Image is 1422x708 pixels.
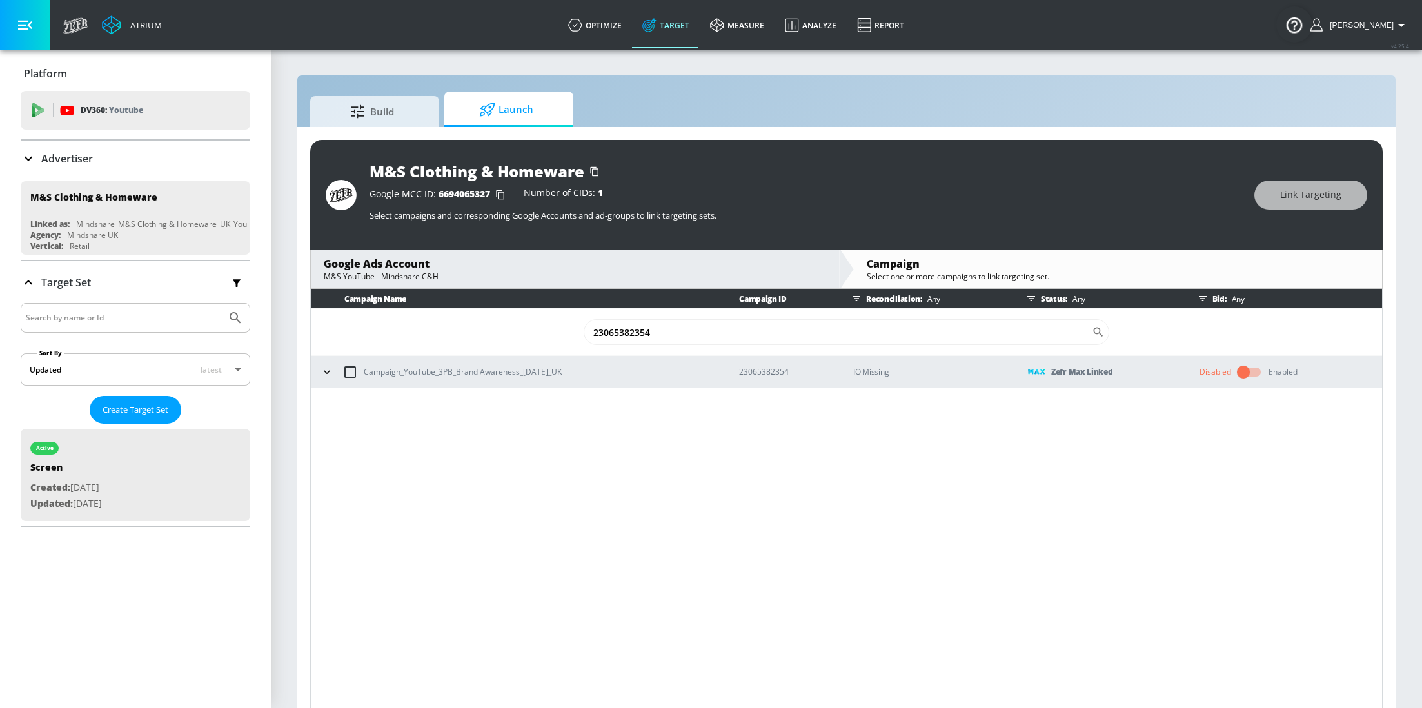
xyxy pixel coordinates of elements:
th: Campaign ID [718,289,833,309]
div: M&S Clothing & Homeware [370,161,584,182]
div: Google Ads AccountM&S YouTube - Mindshare C&H [311,250,839,288]
p: Zefr Max Linked [1051,364,1113,379]
a: measure [700,2,775,48]
div: activeScreenCreated:[DATE]Updated:[DATE] [21,429,250,521]
div: M&S Clothing & Homeware [30,191,157,203]
span: Create Target Set [103,402,168,417]
div: Status: [1022,289,1179,308]
button: Create Target Set [90,396,181,424]
div: Linked as: [30,219,70,230]
p: Any [1227,292,1245,306]
a: Atrium [102,15,162,35]
div: Mindshare_M&S Clothing & Homeware_UK_YouTube_GoogleAds [76,219,308,230]
span: v 4.25.4 [1391,43,1409,50]
div: Campaign [867,257,1369,271]
a: Analyze [775,2,847,48]
p: Any [1067,292,1085,306]
div: Vertical: [30,241,63,251]
span: 1 [598,186,603,199]
p: Platform [24,66,67,81]
div: Google Ads Account [324,257,826,271]
div: Bid: [1193,289,1376,308]
a: optimize [558,2,632,48]
label: Sort By [37,349,64,357]
div: Search CID Name or Number [584,319,1109,345]
span: login as: stephanie.wolklin@zefr.com [1325,21,1394,30]
div: M&S Clothing & HomewareLinked as:Mindshare_M&S Clothing & Homeware_UK_YouTube_GoogleAdsAgency:Min... [21,181,250,255]
p: Select campaigns and corresponding Google Accounts and ad-groups to link targeting sets. [370,210,1241,221]
div: active [36,445,54,451]
p: [DATE] [30,496,102,512]
p: DV360: [81,103,143,117]
div: Target Set [21,303,250,526]
span: latest [201,364,222,375]
div: Enabled [1269,366,1298,378]
div: Reconciliation: [847,289,1007,308]
p: Target Set [41,275,91,290]
div: Retail [70,241,90,251]
input: Search Campaign Name or ID [584,319,1092,345]
span: 6694065327 [439,188,490,200]
div: Target Set [21,261,250,304]
p: Advertiser [41,152,93,166]
p: Campaign_YouTube_3PB_Brand Awareness_[DATE]_UK [364,365,562,379]
div: Updated [30,364,61,375]
span: Launch [457,94,555,125]
div: Atrium [125,19,162,31]
p: Any [922,292,940,306]
div: DV360: Youtube [21,91,250,130]
div: Disabled [1200,366,1231,378]
a: Target [632,2,700,48]
div: Advertiser [21,141,250,177]
div: Mindshare UK [67,230,118,241]
div: M&S YouTube - Mindshare C&H [324,271,826,282]
p: [DATE] [30,480,102,496]
button: Open Resource Center [1276,6,1312,43]
div: Agency: [30,230,61,241]
div: Screen [30,461,102,480]
div: Number of CIDs: [524,188,603,201]
input: Search by name or Id [26,310,221,326]
p: IO Missing [853,364,1007,379]
div: Google MCC ID: [370,188,511,201]
div: Platform [21,55,250,92]
span: Build [323,96,421,127]
span: Created: [30,481,70,493]
nav: list of Target Set [21,424,250,526]
button: [PERSON_NAME] [1310,17,1409,33]
div: Select one or more campaigns to link targeting set. [867,271,1369,282]
p: Youtube [109,103,143,117]
a: Report [847,2,914,48]
p: 23065382354 [739,365,833,379]
th: Campaign Name [311,289,718,309]
span: Updated: [30,497,73,509]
